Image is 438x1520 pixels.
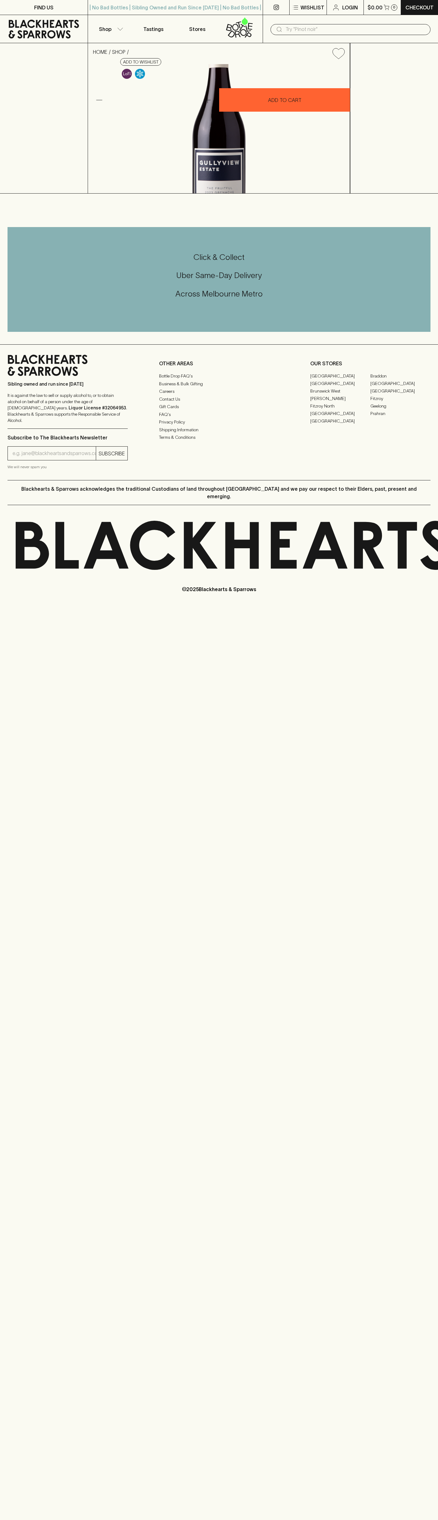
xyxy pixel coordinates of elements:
img: Lo-Fi [122,69,132,79]
input: Try "Pinot noir" [286,24,425,34]
a: Careers [159,388,279,395]
p: FIND US [34,4,54,11]
p: Wishlist [301,4,324,11]
a: Prahran [370,410,430,417]
a: Shipping Information [159,426,279,433]
a: Privacy Policy [159,418,279,426]
p: Stores [189,25,205,33]
a: [PERSON_NAME] [310,395,370,402]
p: SUBSCRIBE [99,450,125,457]
a: Fitzroy [370,395,430,402]
a: SHOP [112,49,126,55]
strong: Liquor License #32064953 [69,405,126,410]
p: OUR STORES [310,360,430,367]
p: Subscribe to The Blackhearts Newsletter [8,434,128,441]
a: [GEOGRAPHIC_DATA] [310,380,370,387]
button: Add to wishlist [330,46,347,62]
a: FAQ's [159,411,279,418]
button: Add to wishlist [120,58,161,66]
a: Fitzroy North [310,402,370,410]
button: ADD TO CART [219,88,350,112]
h5: Uber Same-Day Delivery [8,270,430,281]
a: Some may call it natural, others minimum intervention, either way, it’s hands off & maybe even a ... [120,67,133,80]
a: Tastings [131,15,175,43]
a: Geelong [370,402,430,410]
p: It is against the law to sell or supply alcohol to, or to obtain alcohol on behalf of a person un... [8,392,128,423]
h5: Click & Collect [8,252,430,262]
p: Blackhearts & Sparrows acknowledges the traditional Custodians of land throughout [GEOGRAPHIC_DAT... [12,485,426,500]
p: Login [342,4,358,11]
img: 36573.png [88,64,350,193]
a: Contact Us [159,395,279,403]
a: [GEOGRAPHIC_DATA] [310,372,370,380]
a: Stores [175,15,219,43]
input: e.g. jane@blackheartsandsparrows.com.au [13,448,96,459]
p: Sibling owned and run since [DATE] [8,381,128,387]
a: [GEOGRAPHIC_DATA] [370,380,430,387]
p: We will never spam you [8,464,128,470]
a: HOME [93,49,107,55]
a: Brunswick West [310,387,370,395]
p: 0 [393,6,395,9]
a: Wonderful as is, but a slight chill will enhance the aromatics and give it a beautiful crunch. [133,67,147,80]
p: Checkout [405,4,434,11]
p: OTHER AREAS [159,360,279,367]
button: SUBSCRIBE [96,447,127,460]
button: Shop [88,15,132,43]
a: Bottle Drop FAQ's [159,372,279,380]
a: [GEOGRAPHIC_DATA] [370,387,430,395]
a: Braddon [370,372,430,380]
div: Call to action block [8,227,430,332]
p: Shop [99,25,111,33]
a: Terms & Conditions [159,434,279,441]
p: ADD TO CART [268,96,301,104]
img: Chilled Red [135,69,145,79]
p: Tastings [143,25,163,33]
a: Gift Cards [159,403,279,411]
p: $0.00 [368,4,383,11]
h5: Across Melbourne Metro [8,289,430,299]
a: [GEOGRAPHIC_DATA] [310,417,370,425]
a: [GEOGRAPHIC_DATA] [310,410,370,417]
a: Business & Bulk Gifting [159,380,279,388]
